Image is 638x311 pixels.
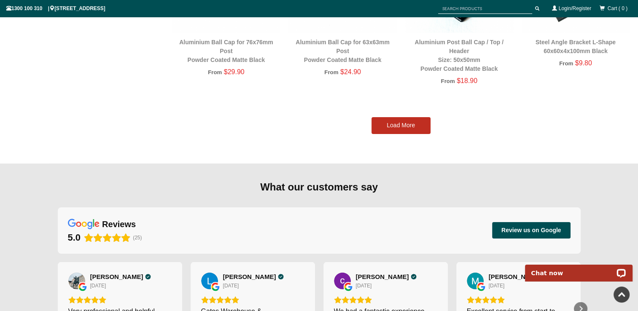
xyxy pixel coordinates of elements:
span: (25) [133,235,142,241]
div: reviews [102,219,136,230]
img: Meng Feng [467,273,484,290]
span: $18.90 [457,77,477,84]
span: [PERSON_NAME] [223,273,276,281]
span: [PERSON_NAME] [489,273,542,281]
div: Verified Customer [145,274,151,280]
a: View on Google [334,273,351,290]
a: Review by Louise Veenstra [223,273,284,281]
a: Load More [371,117,431,134]
button: Review us on Google [492,222,571,238]
span: [PERSON_NAME] [90,273,143,281]
div: Rating: 5.0 out of 5 [467,296,570,304]
span: From [441,78,455,84]
div: Rating: 5.0 out of 5 [201,296,304,304]
a: Aluminium Ball Cap for 63x63mm PostPowder Coated Matte Black [296,39,390,63]
span: Review us on Google [501,226,561,234]
span: [PERSON_NAME] [356,273,409,281]
iframe: LiveChat chat widget [520,255,638,282]
a: Aluminium Ball Cap for 76x76mm PostPowder Coated Matte Black [179,39,273,63]
img: Louise Veenstra [201,273,218,290]
span: 1300 100 310 | [STREET_ADDRESS] [6,5,105,11]
a: View on Google [68,273,85,290]
div: Verified Customer [411,274,417,280]
span: $9.80 [575,59,592,67]
span: $24.90 [340,68,361,75]
div: What our customers say [58,180,581,194]
a: View on Google [467,273,484,290]
span: From [559,60,573,67]
div: [DATE] [489,282,505,289]
div: [DATE] [223,282,239,289]
span: $29.90 [224,68,245,75]
a: View on Google [201,273,218,290]
a: Aluminium Post Ball Cap / Top / HeaderSize: 50x50mmPowder Coated Matte Black [415,39,503,72]
img: George XING [68,273,85,290]
div: Rating: 5.0 out of 5 [68,296,172,304]
img: chen buqi [334,273,351,290]
input: SEARCH PRODUCTS [438,3,532,14]
a: Review by Meng Feng [489,273,550,281]
div: [DATE] [356,282,372,289]
a: Review by George XING [90,273,151,281]
span: From [208,69,222,75]
div: Rating: 5.0 out of 5 [68,232,131,244]
span: Cart ( 0 ) [608,5,627,11]
div: 5.0 [68,232,81,244]
span: From [324,69,338,75]
a: Steel Angle Bracket L-Shape 60x60x4x100mm Black [536,39,616,54]
div: Verified Customer [278,274,284,280]
div: [DATE] [90,282,106,289]
div: Rating: 5.0 out of 5 [334,296,437,304]
a: Review by chen buqi [356,273,417,281]
a: Login/Register [559,5,591,11]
